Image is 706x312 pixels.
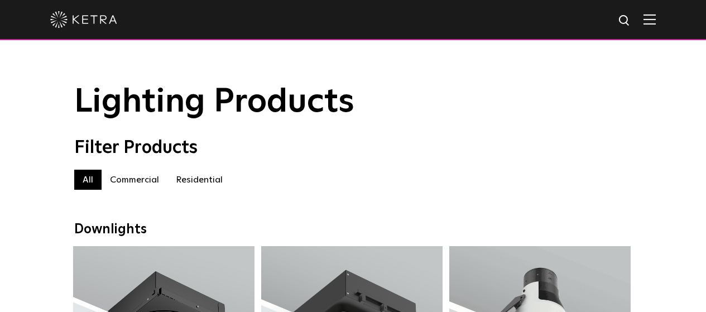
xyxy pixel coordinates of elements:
label: Residential [167,170,231,190]
img: search icon [618,14,632,28]
label: All [74,170,102,190]
img: Hamburger%20Nav.svg [643,14,656,25]
label: Commercial [102,170,167,190]
div: Filter Products [74,137,632,159]
span: Lighting Products [74,85,354,119]
img: ketra-logo-2019-white [50,11,117,28]
div: Downlights [74,222,632,238]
